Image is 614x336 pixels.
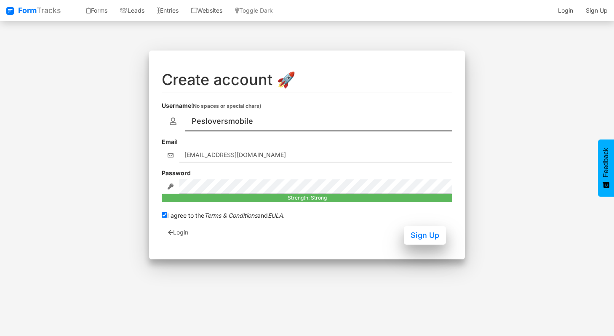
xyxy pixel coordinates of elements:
[162,169,191,177] label: Password
[6,7,14,15] img: icon.png
[162,211,285,220] label: I agree to the and .
[268,212,283,219] a: EULA
[18,6,37,15] strong: Form
[179,148,453,163] input: john@doe.com
[598,139,614,197] button: Feedback - Show survey
[168,229,188,236] a: Login
[162,72,452,88] h1: Create account 🚀
[404,226,446,245] button: Sign Up
[191,103,261,109] small: (No spaces or special chars)
[602,148,610,177] span: Feedback
[204,212,257,219] a: Terms & Conditions
[162,138,178,146] label: Email
[185,112,453,131] input: username
[162,212,167,218] input: I agree to theTerms & ConditionsandEULA.
[162,194,452,202] div: Strength: Strong
[162,101,261,110] label: Username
